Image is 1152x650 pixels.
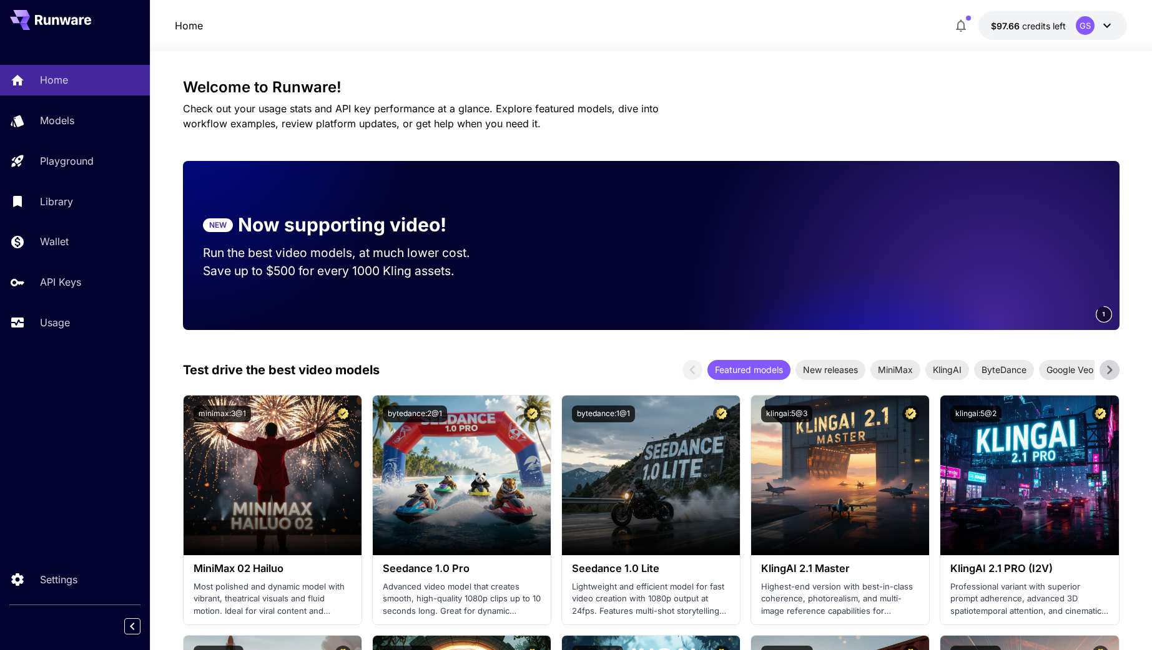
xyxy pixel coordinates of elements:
[383,563,541,575] h3: Seedance 1.0 Pro
[925,363,969,376] span: KlingAI
[1092,405,1109,422] button: Certified Model – Vetted for best performance and includes a commercial license.
[572,405,635,422] button: bytedance:1@1
[991,21,1022,31] span: $97.66
[175,18,203,33] nav: breadcrumb
[40,72,68,87] p: Home
[40,572,77,587] p: Settings
[335,405,352,422] button: Certified Model – Vetted for best performance and includes a commercial license.
[373,395,551,555] img: alt
[562,395,740,555] img: alt
[238,211,446,239] p: Now supporting video!
[40,315,70,330] p: Usage
[761,405,812,422] button: klingai:5@3
[991,19,1066,32] div: $97.66448
[902,405,919,422] button: Certified Model – Vetted for best performance and includes a commercial license.
[203,244,494,262] p: Run the best video models, at much lower cost.
[795,363,865,376] span: New releases
[1022,21,1066,31] span: credits left
[194,563,352,575] h3: MiniMax 02 Hailuo
[761,581,919,618] p: Highest-end version with best-in-class coherence, photorealism, and multi-image reference capabil...
[524,405,541,422] button: Certified Model – Vetted for best performance and includes a commercial license.
[40,274,81,289] p: API Keys
[707,363,790,376] span: Featured models
[383,405,447,422] button: bytedance:2@1
[40,153,94,168] p: Playground
[572,581,730,618] p: Lightweight and efficient model for fast video creation with 1080p output at 24fps. Features mult...
[761,563,919,575] h3: KlingAI 2.1 Master
[1102,309,1106,319] span: 1
[40,194,73,209] p: Library
[183,102,659,130] span: Check out your usage stats and API key performance at a glance. Explore featured models, dive int...
[40,234,69,249] p: Wallet
[870,360,920,380] div: MiniMax
[383,581,541,618] p: Advanced video model that creates smooth, high-quality 1080p clips up to 10 seconds long. Great f...
[795,360,865,380] div: New releases
[1076,16,1095,35] div: GS
[1039,360,1101,380] div: Google Veo
[175,18,203,33] a: Home
[950,581,1108,618] p: Professional variant with superior prompt adherence, advanced 3D spatiotemporal attention, and ci...
[184,395,362,555] img: alt
[40,113,74,128] p: Models
[870,363,920,376] span: MiniMax
[751,395,929,555] img: alt
[950,405,1002,422] button: klingai:5@2
[950,563,1108,575] h3: KlingAI 2.1 PRO (I2V)
[124,618,140,634] button: Collapse sidebar
[713,405,730,422] button: Certified Model – Vetted for best performance and includes a commercial license.
[203,262,494,280] p: Save up to $500 for every 1000 Kling assets.
[183,361,380,379] p: Test drive the best video models
[194,581,352,618] p: Most polished and dynamic model with vibrant, theatrical visuals and fluid motion. Ideal for vira...
[194,405,251,422] button: minimax:3@1
[940,395,1118,555] img: alt
[974,363,1034,376] span: ByteDance
[134,615,150,638] div: Collapse sidebar
[978,11,1127,40] button: $97.66448GS
[183,79,1120,96] h3: Welcome to Runware!
[209,220,227,231] p: NEW
[572,563,730,575] h3: Seedance 1.0 Lite
[925,360,969,380] div: KlingAI
[974,360,1034,380] div: ByteDance
[1039,363,1101,376] span: Google Veo
[707,360,790,380] div: Featured models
